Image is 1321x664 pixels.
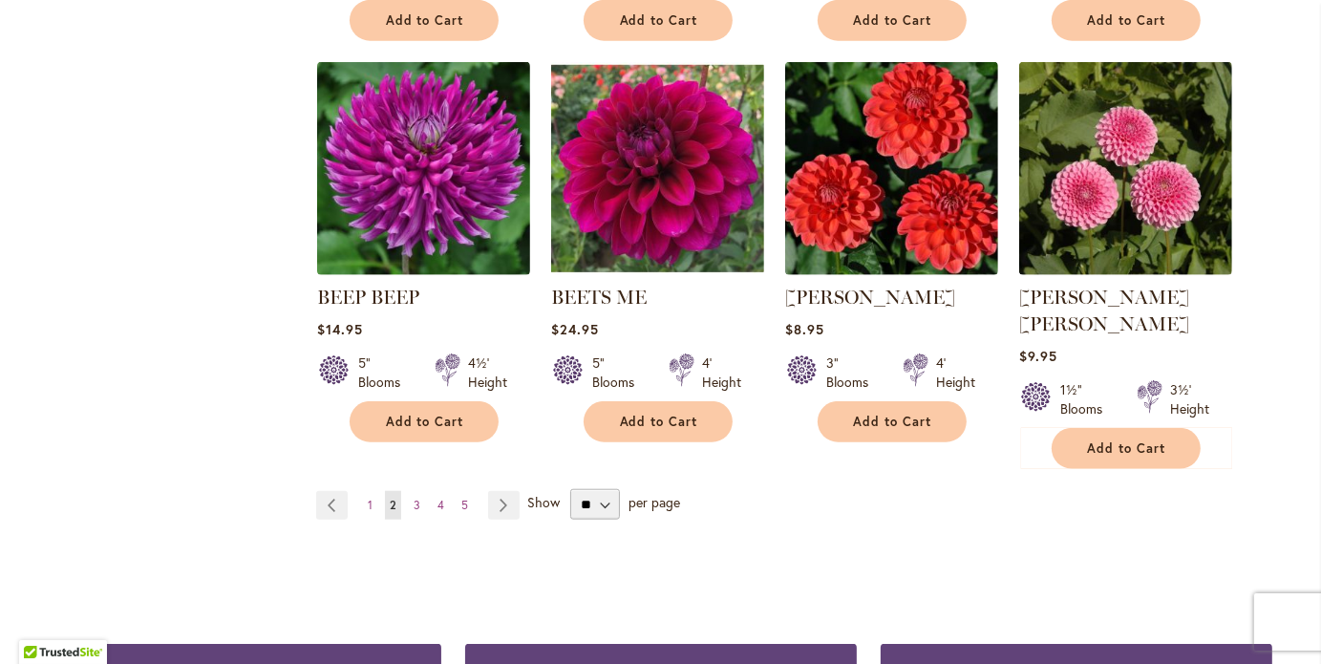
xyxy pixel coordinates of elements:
[620,12,698,29] span: Add to Cart
[702,353,741,392] div: 4' Height
[785,62,998,275] img: BENJAMIN MATTHEW
[409,491,425,520] a: 3
[1019,261,1232,279] a: BETTY ANNE
[457,491,473,520] a: 5
[592,353,646,392] div: 5" Blooms
[1019,347,1057,365] span: $9.95
[437,498,444,512] span: 4
[14,596,68,650] iframe: Launch Accessibility Center
[1060,380,1114,418] div: 1½" Blooms
[1088,440,1166,457] span: Add to Cart
[620,414,698,430] span: Add to Cart
[390,498,396,512] span: 2
[629,494,680,512] span: per page
[1088,12,1166,29] span: Add to Cart
[317,62,530,275] img: BEEP BEEP
[1019,286,1189,335] a: [PERSON_NAME] [PERSON_NAME]
[551,62,764,275] img: BEETS ME
[551,286,647,309] a: BEETS ME
[363,491,377,520] a: 1
[358,353,412,392] div: 5" Blooms
[854,12,932,29] span: Add to Cart
[386,414,464,430] span: Add to Cart
[350,401,499,442] button: Add to Cart
[1019,62,1232,275] img: BETTY ANNE
[527,494,560,512] span: Show
[826,353,880,392] div: 3" Blooms
[1170,380,1209,418] div: 3½' Height
[386,12,464,29] span: Add to Cart
[1052,428,1201,469] button: Add to Cart
[551,261,764,279] a: BEETS ME
[785,286,955,309] a: [PERSON_NAME]
[414,498,420,512] span: 3
[317,286,419,309] a: BEEP BEEP
[785,320,824,338] span: $8.95
[461,498,468,512] span: 5
[818,401,967,442] button: Add to Cart
[468,353,507,392] div: 4½' Height
[551,320,599,338] span: $24.95
[317,261,530,279] a: BEEP BEEP
[317,320,363,338] span: $14.95
[854,414,932,430] span: Add to Cart
[584,401,733,442] button: Add to Cart
[433,491,449,520] a: 4
[936,353,975,392] div: 4' Height
[368,498,373,512] span: 1
[785,261,998,279] a: BENJAMIN MATTHEW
